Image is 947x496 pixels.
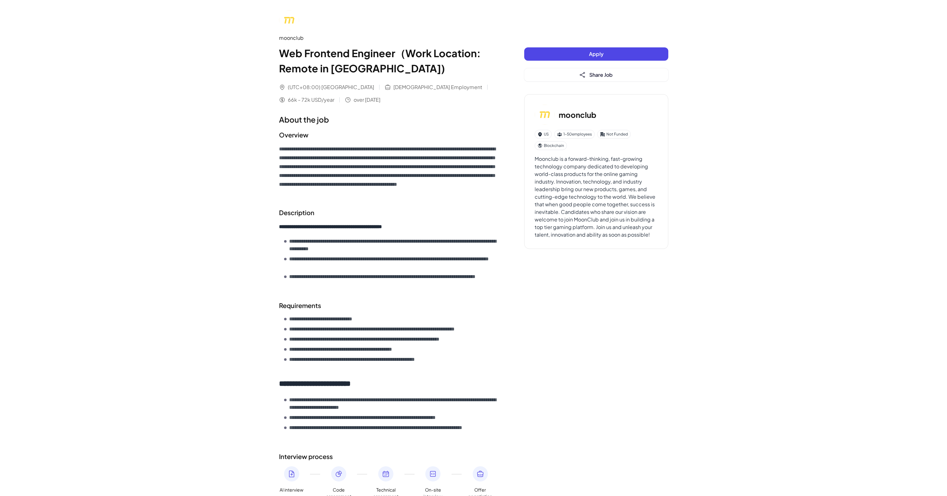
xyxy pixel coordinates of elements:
span: Apply [589,51,604,57]
button: Apply [524,47,668,61]
div: Moonclub is a forward-thinking, fast-growing technology company dedicated to developing world-cla... [535,155,658,239]
div: 1-50 employees [554,130,595,139]
img: mo [535,105,555,125]
h1: Web Frontend Engineer（Work Location: Remote in [GEOGRAPHIC_DATA]) [279,45,499,76]
span: (UTC+08:00) [GEOGRAPHIC_DATA] [288,83,374,91]
h2: Requirements [279,301,499,310]
div: US [535,130,552,139]
span: AI interview [280,487,303,493]
img: mo [279,10,299,30]
span: 66k - 72k USD/year [288,96,334,104]
div: moonclub [279,34,499,42]
h2: Overview [279,130,499,140]
div: Not Funded [597,130,631,139]
h2: Interview process [279,452,499,461]
button: Share Job [524,68,668,82]
h2: Description [279,208,499,217]
span: Share Job [589,71,613,78]
h1: About the job [279,114,499,125]
span: over [DATE] [354,96,380,104]
div: Blockchain [535,141,567,150]
span: [DEMOGRAPHIC_DATA] Employment [393,83,482,91]
h3: moonclub [559,109,596,120]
